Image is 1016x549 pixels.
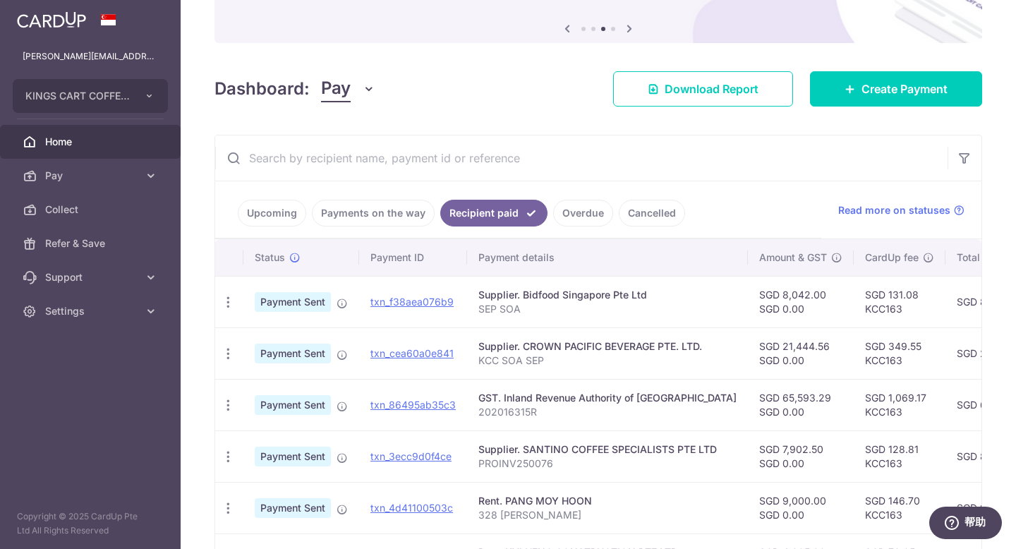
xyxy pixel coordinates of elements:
td: SGD 1,069.17 KCC163 [854,379,945,430]
div: Supplier. Bidfood Singapore Pte Ltd [478,288,737,302]
span: Payment Sent [255,498,331,518]
th: Payment ID [359,239,467,276]
span: Refer & Save [45,236,138,251]
td: SGD 9,000.00 SGD 0.00 [748,482,854,533]
div: Supplier. SANTINO COFFEE SPECIALISTS PTE LTD [478,442,737,457]
p: KCC SOA SEP [478,354,737,368]
td: SGD 21,444.56 SGD 0.00 [748,327,854,379]
a: Create Payment [810,71,982,107]
td: SGD 7,902.50 SGD 0.00 [748,430,854,482]
p: SEP SOA [478,302,737,316]
input: Search by recipient name, payment id or reference [215,135,948,181]
a: Read more on statuses [838,203,964,217]
td: SGD 128.81 KCC163 [854,430,945,482]
span: Total amt. [957,251,1003,265]
img: CardUp [17,11,86,28]
span: Pay [45,169,138,183]
th: Payment details [467,239,748,276]
td: SGD 131.08 KCC163 [854,276,945,327]
iframe: 打开一个小组件，您可以在其中找到更多信息 [929,507,1002,542]
span: Status [255,251,285,265]
p: [PERSON_NAME][EMAIL_ADDRESS][DOMAIN_NAME] [23,49,158,64]
a: txn_86495ab35c3 [370,399,456,411]
a: Download Report [613,71,793,107]
h4: Dashboard: [214,76,310,102]
span: Payment Sent [255,292,331,312]
span: Read more on statuses [838,203,950,217]
button: KINGS CART COFFEE PTE. LTD. [13,79,168,113]
span: Pay [321,76,351,102]
span: Download Report [665,80,758,97]
td: SGD 146.70 KCC163 [854,482,945,533]
span: Create Payment [861,80,948,97]
td: SGD 349.55 KCC163 [854,327,945,379]
a: Upcoming [238,200,306,227]
a: Recipient paid [440,200,548,227]
a: txn_cea60a0e841 [370,347,454,359]
span: Amount & GST [759,251,827,265]
a: Cancelled [619,200,685,227]
span: Collect [45,203,138,217]
span: Home [45,135,138,149]
a: Overdue [553,200,613,227]
a: txn_f38aea076b9 [370,296,454,308]
div: Supplier. CROWN PACIFIC BEVERAGE PTE. LTD. [478,339,737,354]
span: Payment Sent [255,344,331,363]
button: Pay [321,76,375,102]
p: 202016315R [478,405,737,419]
p: 328 [PERSON_NAME] [478,508,737,522]
a: txn_3ecc9d0f4ce [370,450,452,462]
span: Settings [45,304,138,318]
a: txn_4d41100503c [370,502,453,514]
td: SGD 8,042.00 SGD 0.00 [748,276,854,327]
p: PROINV250076 [478,457,737,471]
span: KINGS CART COFFEE PTE. LTD. [25,89,130,103]
div: Rent. PANG MOY HOON [478,494,737,508]
span: Support [45,270,138,284]
span: Payment Sent [255,395,331,415]
a: Payments on the way [312,200,435,227]
div: GST. Inland Revenue Authority of [GEOGRAPHIC_DATA] [478,391,737,405]
span: CardUp fee [865,251,919,265]
td: SGD 65,593.29 SGD 0.00 [748,379,854,430]
span: Payment Sent [255,447,331,466]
